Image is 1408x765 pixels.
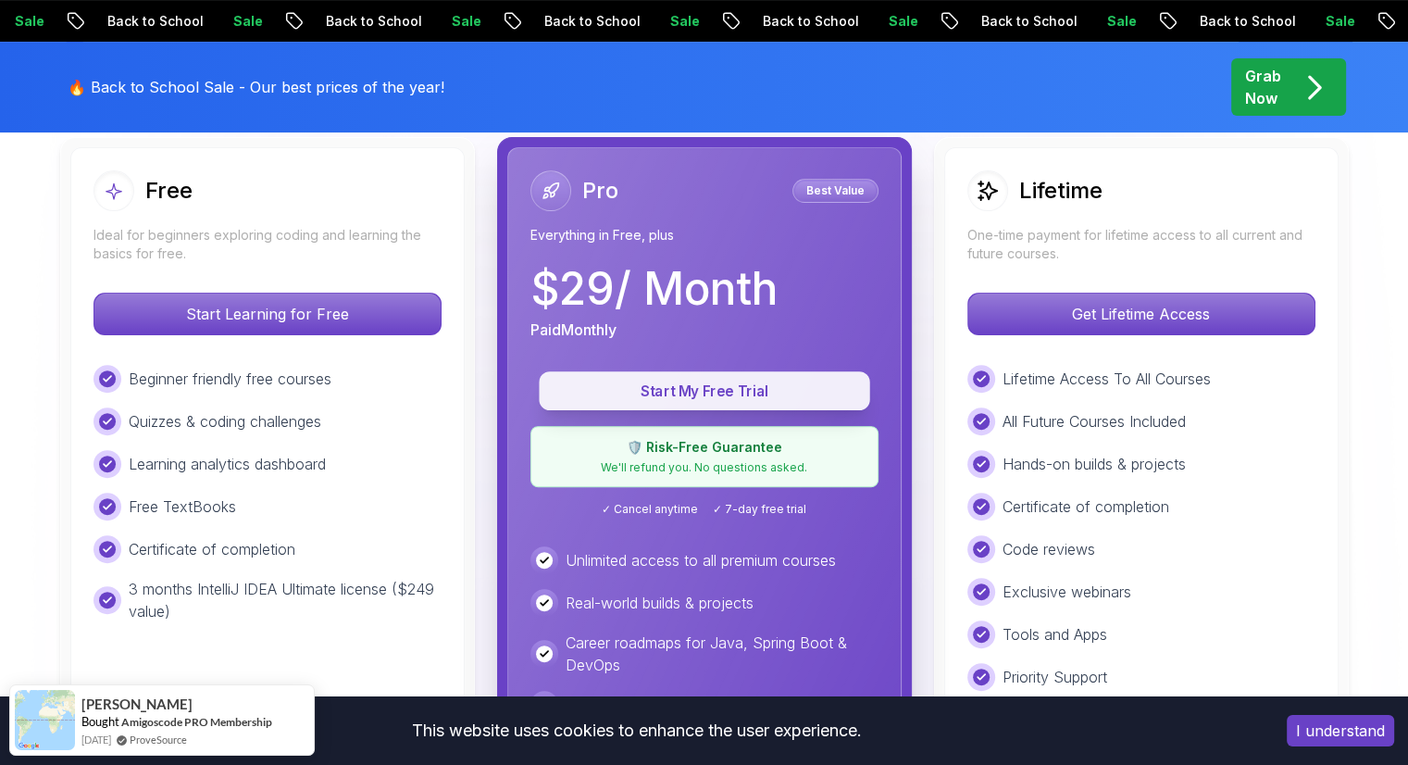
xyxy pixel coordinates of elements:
[81,696,193,712] span: [PERSON_NAME]
[1003,581,1131,603] p: Exclusive webinars
[129,410,321,433] p: Quizzes & coding challenges
[345,12,405,31] p: Sale
[127,12,186,31] p: Sale
[93,293,442,335] button: Start Learning for Free
[1003,538,1095,560] p: Code reviews
[81,732,111,747] span: [DATE]
[129,368,331,390] p: Beginner friendly free courses
[1219,12,1278,31] p: Sale
[795,182,876,200] p: Best Value
[560,381,849,402] p: Start My Free Trial
[1003,623,1107,646] p: Tools and Apps
[564,12,623,31] p: Sale
[656,12,782,31] p: Back to School
[129,495,236,518] p: Free TextBooks
[14,710,1259,751] div: This website uses cookies to enhance the user experience.
[1001,12,1060,31] p: Sale
[566,632,878,676] p: Career roadmaps for Java, Spring Boot & DevOps
[530,226,878,245] p: Everything in Free, plus
[219,12,345,31] p: Back to School
[1287,715,1394,746] button: Accept cookies
[968,294,1315,334] p: Get Lifetime Access
[129,578,442,622] p: 3 months IntelliJ IDEA Ultimate license ($249 value)
[68,76,444,98] p: 🔥 Back to School Sale - Our best prices of the year!
[566,549,836,571] p: Unlimited access to all premium courses
[566,694,736,716] p: Unlimited Kanban Boards
[1093,12,1219,31] p: Back to School
[1019,176,1103,206] h2: Lifetime
[530,267,778,311] p: $ 29 / Month
[875,12,1001,31] p: Back to School
[94,294,441,334] p: Start Learning for Free
[539,371,869,410] button: Start My Free Trial
[129,453,326,475] p: Learning analytics dashboard
[81,714,119,729] span: Bought
[602,502,698,517] span: ✓ Cancel anytime
[93,226,442,263] p: Ideal for beginners exploring coding and learning the basics for free.
[1003,666,1107,688] p: Priority Support
[1003,410,1186,433] p: All Future Courses Included
[582,176,618,206] h2: Pro
[1,12,127,31] p: Back to School
[542,438,866,457] p: 🛡️ Risk-Free Guarantee
[530,319,617,341] p: Paid Monthly
[1003,453,1186,475] p: Hands-on builds & projects
[542,460,866,475] p: We'll refund you. No questions asked.
[130,732,187,747] a: ProveSource
[713,502,806,517] span: ✓ 7-day free trial
[15,690,75,750] img: provesource social proof notification image
[967,305,1315,323] a: Get Lifetime Access
[145,176,193,206] h2: Free
[782,12,841,31] p: Sale
[121,714,272,730] a: Amigoscode PRO Membership
[93,305,442,323] a: Start Learning for Free
[566,592,754,614] p: Real-world builds & projects
[1003,495,1169,518] p: Certificate of completion
[1003,368,1211,390] p: Lifetime Access To All Courses
[967,293,1315,335] button: Get Lifetime Access
[129,538,295,560] p: Certificate of completion
[1245,65,1281,109] p: Grab Now
[967,226,1315,263] p: One-time payment for lifetime access to all current and future courses.
[438,12,564,31] p: Back to School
